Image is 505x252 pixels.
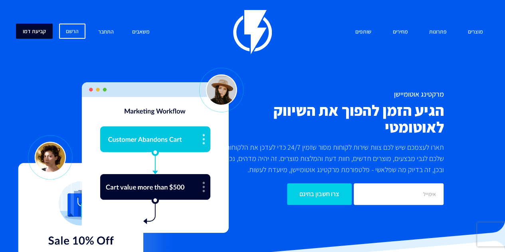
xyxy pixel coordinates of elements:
h1: מרקטינג אוטומיישן [219,90,444,98]
input: צרו חשבון בחינם [287,183,352,205]
p: תארו לעצמכם שיש לכם צוות שירות לקוחות מסור שזמין 24/7 כדי לעדכן את הלקוחות שלכם לגבי מבצעים, מוצר... [219,142,444,175]
a: מוצרים [462,24,489,41]
h2: הגיע הזמן להפוך את השיווק לאוטומטי [219,102,444,135]
input: אימייל [354,183,444,205]
a: שותפים [349,24,377,41]
a: פתרונות [423,24,453,41]
a: הרשם [59,24,85,39]
a: משאבים [126,24,156,41]
a: מחירים [386,24,414,41]
a: קביעת דמו [16,24,53,39]
a: התחבר [92,24,120,41]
